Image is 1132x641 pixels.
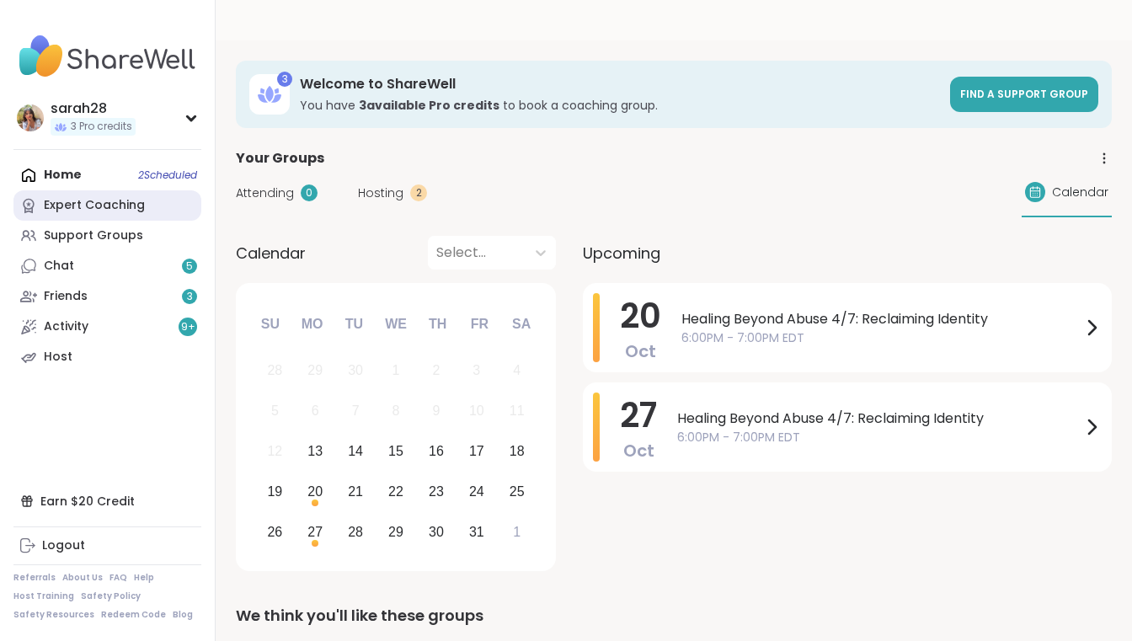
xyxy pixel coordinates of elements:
b: 3 available Pro credit s [359,97,499,114]
a: Chat5 [13,251,201,281]
div: 21 [348,480,363,503]
div: 28 [267,359,282,382]
div: Choose Thursday, October 16th, 2025 [419,434,455,470]
div: Not available Saturday, October 11th, 2025 [499,393,535,430]
span: Find a support group [960,87,1088,101]
div: Not available Wednesday, October 8th, 2025 [378,393,414,430]
div: 5 [271,399,279,422]
div: Activity [44,318,88,335]
div: Expert Coaching [44,197,145,214]
span: Upcoming [583,242,660,264]
div: 18 [510,440,525,462]
div: Sa [503,306,540,343]
div: month 2025-10 [254,350,537,552]
div: Tu [335,306,372,343]
div: 16 [429,440,444,462]
span: Calendar [236,242,306,264]
div: 26 [267,521,282,543]
div: Choose Tuesday, October 28th, 2025 [338,514,374,550]
div: sarah28 [51,99,136,118]
div: 6 [312,399,319,422]
div: We think you'll like these groups [236,604,1112,628]
div: 11 [510,399,525,422]
div: 3 [277,72,292,87]
div: 12 [267,440,282,462]
div: Not available Thursday, October 9th, 2025 [419,393,455,430]
div: Choose Thursday, October 23rd, 2025 [419,473,455,510]
span: 9 + [181,320,195,334]
div: Th [419,306,457,343]
div: Not available Sunday, October 5th, 2025 [257,393,293,430]
span: 5 [186,259,193,274]
div: Not available Tuesday, October 7th, 2025 [338,393,374,430]
span: Oct [625,339,656,363]
div: 25 [510,480,525,503]
div: Choose Thursday, October 30th, 2025 [419,514,455,550]
div: 30 [429,521,444,543]
div: 10 [469,399,484,422]
div: Not available Saturday, October 4th, 2025 [499,353,535,389]
div: 2 [410,184,427,201]
div: 1 [513,521,521,543]
span: 27 [620,392,657,439]
div: 31 [469,521,484,543]
a: Host Training [13,590,74,602]
span: 3 [187,290,193,304]
div: Choose Friday, October 17th, 2025 [458,434,494,470]
h3: You have to book a coaching group. [300,97,940,114]
div: Not available Tuesday, September 30th, 2025 [338,353,374,389]
div: Not available Sunday, October 12th, 2025 [257,434,293,470]
div: 30 [348,359,363,382]
div: Choose Monday, October 20th, 2025 [297,473,334,510]
a: Find a support group [950,77,1098,112]
span: Calendar [1052,184,1108,201]
div: Friends [44,288,88,305]
div: 14 [348,440,363,462]
div: 28 [348,521,363,543]
a: Support Groups [13,221,201,251]
a: Redeem Code [101,609,166,621]
div: Choose Saturday, November 1st, 2025 [499,514,535,550]
img: sarah28 [17,104,44,131]
h3: Welcome to ShareWell [300,75,940,93]
img: ShareWell Nav Logo [13,27,201,86]
a: Friends3 [13,281,201,312]
div: 4 [513,359,521,382]
div: 0 [301,184,318,201]
div: 29 [307,359,323,382]
a: FAQ [109,572,127,584]
a: Blog [173,609,193,621]
span: Hosting [358,184,403,202]
div: Logout [42,537,85,554]
div: Choose Tuesday, October 14th, 2025 [338,434,374,470]
div: 7 [352,399,360,422]
div: Choose Monday, October 27th, 2025 [297,514,334,550]
div: Not available Friday, October 3rd, 2025 [458,353,494,389]
div: Not available Sunday, September 28th, 2025 [257,353,293,389]
span: Healing Beyond Abuse 4/7: Reclaiming Identity [681,309,1081,329]
div: Mo [293,306,330,343]
span: 3 Pro credits [71,120,132,134]
div: Not available Monday, September 29th, 2025 [297,353,334,389]
span: 20 [620,292,661,339]
div: Choose Saturday, October 18th, 2025 [499,434,535,470]
div: Choose Saturday, October 25th, 2025 [499,473,535,510]
div: Choose Sunday, October 19th, 2025 [257,473,293,510]
div: Chat [44,258,74,275]
div: 29 [388,521,403,543]
div: Choose Friday, October 24th, 2025 [458,473,494,510]
div: Host [44,349,72,366]
div: Earn $20 Credit [13,486,201,516]
div: Su [252,306,289,343]
a: Expert Coaching [13,190,201,221]
div: Choose Wednesday, October 15th, 2025 [378,434,414,470]
a: Safety Policy [81,590,141,602]
div: 20 [307,480,323,503]
a: Safety Resources [13,609,94,621]
div: Not available Friday, October 10th, 2025 [458,393,494,430]
span: 6:00PM - 7:00PM EDT [681,329,1081,347]
a: Referrals [13,572,56,584]
div: Choose Monday, October 13th, 2025 [297,434,334,470]
div: 9 [432,399,440,422]
a: Logout [13,531,201,561]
